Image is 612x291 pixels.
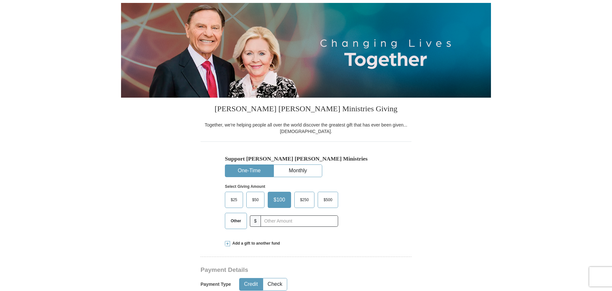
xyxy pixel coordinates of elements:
[230,241,280,246] span: Add a gift to another fund
[263,278,287,290] button: Check
[225,165,273,177] button: One-Time
[274,165,322,177] button: Monthly
[270,195,288,205] span: $100
[225,184,265,189] strong: Select Giving Amount
[201,282,231,287] h5: Payment Type
[250,215,261,227] span: $
[227,195,240,205] span: $25
[261,215,338,227] input: Other Amount
[320,195,336,205] span: $500
[227,216,244,226] span: Other
[225,155,387,162] h5: Support [PERSON_NAME] [PERSON_NAME] Ministries
[201,98,411,122] h3: [PERSON_NAME] [PERSON_NAME] Ministries Giving
[201,266,366,274] h3: Payment Details
[201,122,411,135] div: Together, we're helping people all over the world discover the greatest gift that has ever been g...
[249,195,262,205] span: $50
[239,278,263,290] button: Credit
[297,195,312,205] span: $250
